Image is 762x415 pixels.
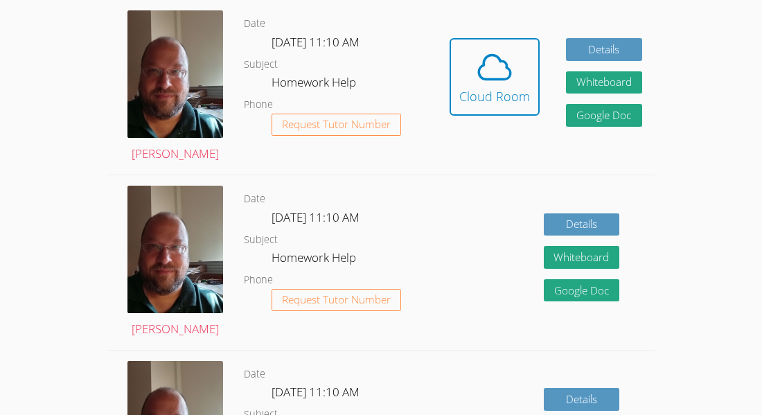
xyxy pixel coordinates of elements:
a: Google Doc [566,104,642,127]
dt: Date [244,15,265,33]
dt: Date [244,191,265,208]
img: avatar.png [127,10,223,138]
dt: Phone [244,272,273,289]
button: Cloud Room [450,38,540,116]
button: Request Tutor Number [272,114,401,136]
span: Request Tutor Number [282,119,391,130]
a: Details [544,388,620,411]
dt: Phone [244,96,273,114]
dt: Subject [244,231,278,249]
a: [PERSON_NAME] [127,186,223,339]
a: [PERSON_NAME] [127,10,223,164]
dt: Date [244,366,265,383]
button: Whiteboard [566,71,642,94]
a: Google Doc [544,279,620,302]
span: [DATE] 11:10 AM [272,209,360,225]
img: avatar.png [127,186,223,313]
a: Details [544,213,620,236]
span: [DATE] 11:10 AM [272,384,360,400]
dd: Homework Help [272,73,359,96]
a: Details [566,38,642,61]
span: [DATE] 11:10 AM [272,34,360,50]
span: Request Tutor Number [282,294,391,305]
dt: Subject [244,56,278,73]
button: Request Tutor Number [272,289,401,312]
button: Whiteboard [544,246,620,269]
dd: Homework Help [272,248,359,272]
div: Cloud Room [459,87,530,106]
